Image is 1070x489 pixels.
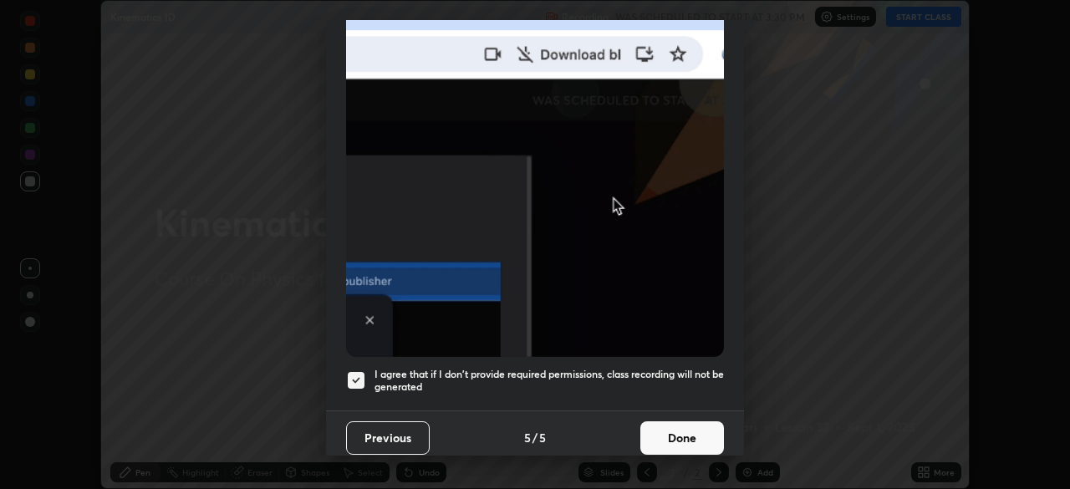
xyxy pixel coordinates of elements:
[346,421,430,455] button: Previous
[374,368,724,394] h5: I agree that if I don't provide required permissions, class recording will not be generated
[524,429,531,446] h4: 5
[532,429,538,446] h4: /
[539,429,546,446] h4: 5
[640,421,724,455] button: Done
